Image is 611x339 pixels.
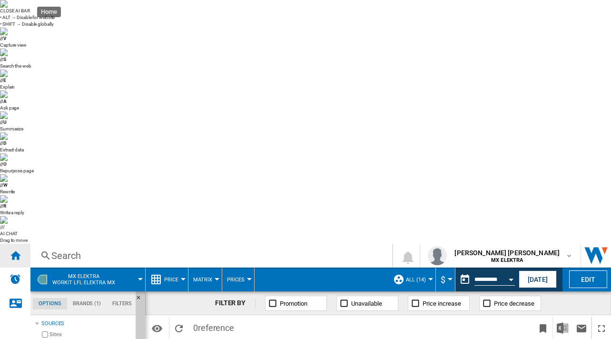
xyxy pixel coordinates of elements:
label: Sites [49,331,132,338]
span: $ [441,275,445,285]
button: MX ELEKTRAWorkit lfl elektra mx [52,268,125,291]
img: alerts-logo.svg [10,273,21,285]
md-tab-item: Filters [107,298,138,309]
span: MX ELEKTRA:Workit lfl elektra mx [52,273,115,286]
span: ALL (14) [406,277,426,283]
img: profile.jpg [428,246,447,265]
span: 0 [188,317,239,337]
b: MX ELEKTRA [491,257,523,263]
md-tab-item: Options [33,298,67,309]
button: Matrix [193,268,217,291]
span: Price [164,277,178,283]
span: Matrix [193,277,212,283]
span: reference [198,323,234,333]
span: Price increase [423,300,461,307]
a: Open Wiser website [581,244,611,268]
div: Search [51,249,367,262]
span: [PERSON_NAME] [PERSON_NAME] [454,248,560,258]
button: Price increase [408,296,470,311]
img: wiser-w-icon-blue.png [581,244,611,268]
button: Bookmark this report [533,317,552,339]
div: MX ELEKTRAWorkit lfl elektra mx [35,268,140,291]
button: Options [148,319,167,337]
img: excel-24x24.png [557,322,568,334]
span: Unavailable [351,300,382,307]
button: Unavailable [336,296,398,311]
button: Open calendar [503,269,520,287]
button: [PERSON_NAME] [PERSON_NAME] MX ELEKTRA [420,244,581,268]
button: 0 notification [393,244,420,268]
button: Price [164,268,183,291]
button: md-calendar [455,270,474,289]
button: Reload [169,317,188,339]
button: Send this report by email [572,317,591,339]
div: FILTER BY [215,299,256,308]
span: Prices [227,277,245,283]
input: Sites [42,331,48,338]
div: Sources [41,320,132,328]
button: Price decrease [479,296,541,311]
button: Maximize [592,317,611,339]
button: $ [441,268,450,291]
div: ALL (14) [393,268,431,291]
span: Promotion [280,300,307,307]
div: Price [150,268,183,291]
button: [DATE] [519,270,557,288]
button: Download in Excel [553,317,572,339]
md-menu: Currency [436,268,455,291]
button: ALL (14) [406,268,431,291]
button: Promotion [265,296,327,311]
button: Prices [227,268,249,291]
div: This report is based on a date in the past. [455,268,517,291]
button: Edit [569,270,607,288]
span: Price decrease [494,300,534,307]
button: Hide [136,291,147,309]
md-tab-item: Brands (1) [67,298,107,309]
